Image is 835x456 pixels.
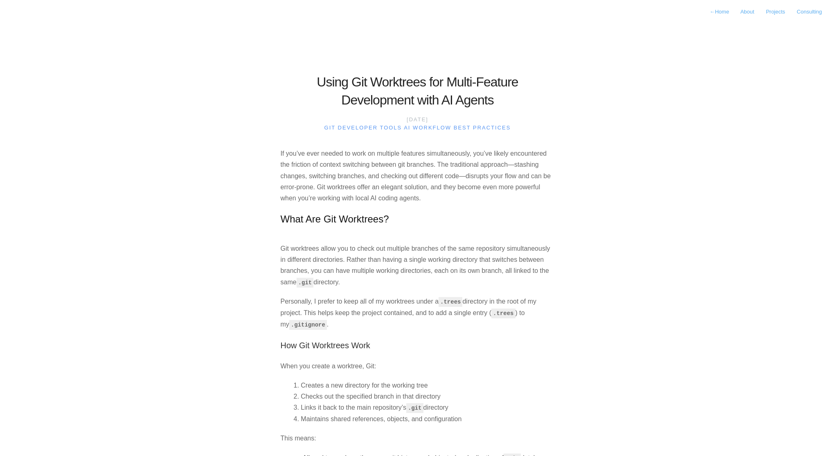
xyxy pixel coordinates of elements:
span: ← [709,9,715,15]
code: .trees [439,297,462,307]
a: About [736,5,759,18]
li: Maintains shared references, objects, and configuration [307,413,555,424]
li: Checks out the specified branch in that directory [307,391,555,402]
a: ←Home [704,5,734,18]
code: .git [406,403,423,413]
a: Best Practices [454,125,511,131]
p: If you’ve ever needed to work on multiple features simultaneously, you’ve likely encountered the ... [281,148,555,204]
code: .git [297,278,314,288]
a: AI [404,125,410,131]
a: Workflow [413,125,451,131]
p: This means: [281,433,555,444]
a: Projects [761,5,790,18]
code: .trees [491,309,515,318]
a: Consulting [792,5,827,18]
h2: [DATE] [324,116,511,132]
h2: What Are Git Worktrees? [281,212,555,227]
li: Creates a new directory for the working tree [307,380,555,391]
a: Developer Tools [338,125,402,131]
code: .gitignore [289,320,327,330]
a: Git [324,125,335,131]
p: Git worktrees allow you to check out multiple branches of the same repository simultaneously in d... [281,243,555,288]
p: Personally, I prefer to keep all of my worktrees under a directory in the root of my project. Thi... [281,296,555,330]
h1: Using Git Worktrees for Multi-Feature Development with AI Agents [281,73,555,110]
h3: How Git Worktrees Work [281,338,555,352]
p: When you create a worktree, Git: [281,361,555,372]
li: Links it back to the main repository’s directory [307,402,555,413]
